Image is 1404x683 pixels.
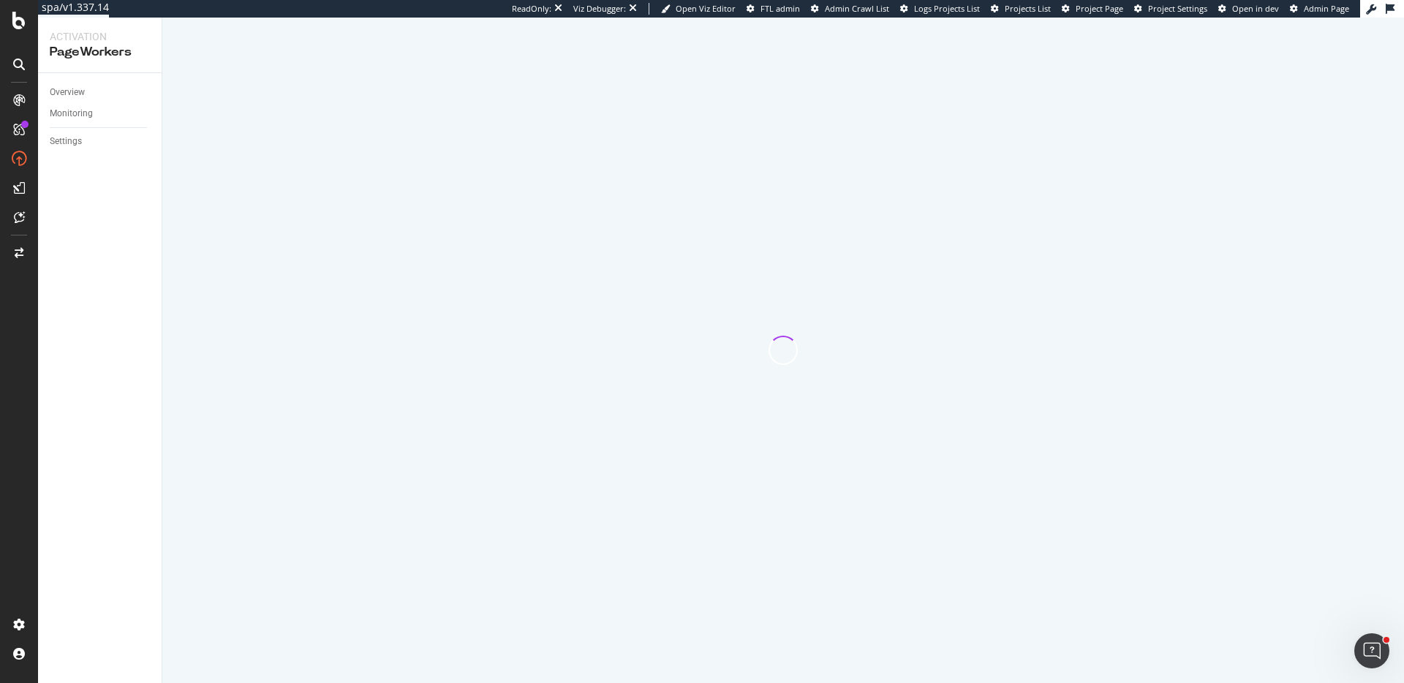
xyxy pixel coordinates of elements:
span: Admin Page [1304,3,1349,14]
div: PageWorkers [50,44,150,61]
a: Open in dev [1218,3,1279,15]
iframe: Intercom live chat [1354,633,1389,668]
div: Viz Debugger: [573,3,626,15]
a: Settings [50,134,151,149]
span: FTL admin [760,3,800,14]
span: Logs Projects List [914,3,980,14]
a: Open Viz Editor [661,3,736,15]
span: Project Settings [1148,3,1207,14]
a: Admin Page [1290,3,1349,15]
a: Overview [50,85,151,100]
a: Projects List [991,3,1051,15]
a: Admin Crawl List [811,3,889,15]
span: Open Viz Editor [676,3,736,14]
a: Project Page [1062,3,1123,15]
a: Project Settings [1134,3,1207,15]
span: Project Page [1076,3,1123,14]
div: Monitoring [50,106,93,121]
a: Logs Projects List [900,3,980,15]
span: Admin Crawl List [825,3,889,14]
a: Monitoring [50,106,151,121]
div: Overview [50,85,85,100]
div: ReadOnly: [512,3,551,15]
a: FTL admin [747,3,800,15]
div: Activation [50,29,150,44]
span: Projects List [1005,3,1051,14]
span: Open in dev [1232,3,1279,14]
div: Settings [50,134,82,149]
